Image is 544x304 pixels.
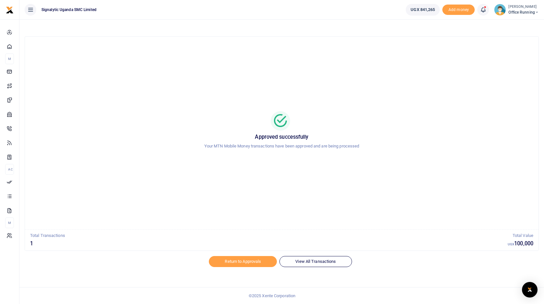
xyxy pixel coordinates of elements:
p: Total Value [508,232,533,239]
a: View All Transactions [279,256,352,267]
small: [PERSON_NAME] [508,4,539,10]
img: profile-user [494,4,506,16]
span: UGX 841,265 [411,6,435,13]
span: Office Running [508,9,539,15]
h5: 1 [30,240,508,247]
li: Ac [5,164,14,175]
a: profile-user [PERSON_NAME] Office Running [494,4,539,16]
a: Add money [442,7,475,12]
p: Total Transactions [30,232,508,239]
li: M [5,53,14,64]
a: Return to Approvals [209,256,277,267]
span: Signalytic Uganda SMC Limited [39,7,99,13]
a: UGX 841,265 [406,4,440,16]
span: Add money [442,5,475,15]
li: M [5,217,14,228]
img: logo-small [6,6,14,14]
div: Open Intercom Messenger [522,282,538,298]
h5: Approved successfully [33,134,531,140]
li: Toup your wallet [442,5,475,15]
a: logo-small logo-large logo-large [6,7,14,12]
li: Wallet ballance [403,4,442,16]
p: Your MTN Mobile Money transactions have been approved and are being processed [33,143,531,150]
small: UGX [508,242,514,246]
h5: 100,000 [508,240,533,247]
